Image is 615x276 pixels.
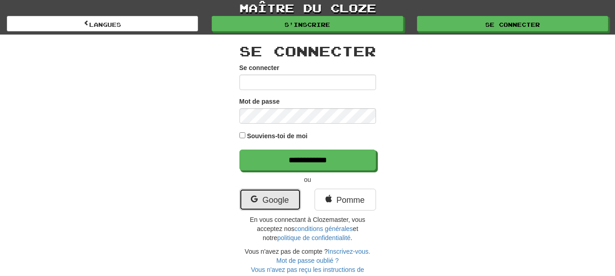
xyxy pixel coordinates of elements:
font: Se connecter [485,21,540,28]
font: et notre [263,225,358,241]
a: Mot de passe oublié ? [276,257,339,264]
a: S'inscrire [212,16,403,31]
font: En vous connectant à Clozemaster, vous acceptez nos [250,216,366,232]
font: S'inscrire [285,21,330,28]
a: conditions générales [295,225,353,232]
a: Se connecter [417,16,608,31]
a: Pomme [315,189,376,211]
a: Google [239,189,301,211]
font: Langues [89,21,121,28]
font: Se connecter [239,64,280,71]
font: maître du cloze [239,1,376,15]
a: politique de confidentialité [277,234,351,241]
font: Se connecter [239,43,376,59]
font: Souviens-toi de moi [247,132,307,140]
a: Langues [7,16,198,31]
font: Vous n'avez pas de compte ? [245,248,328,255]
font: Google [262,196,289,205]
font: Mot de passe [239,98,280,105]
font: Pomme [336,196,365,205]
font: . [351,234,352,241]
font: ou [304,176,311,183]
a: Inscrivez-vous. [328,248,370,255]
